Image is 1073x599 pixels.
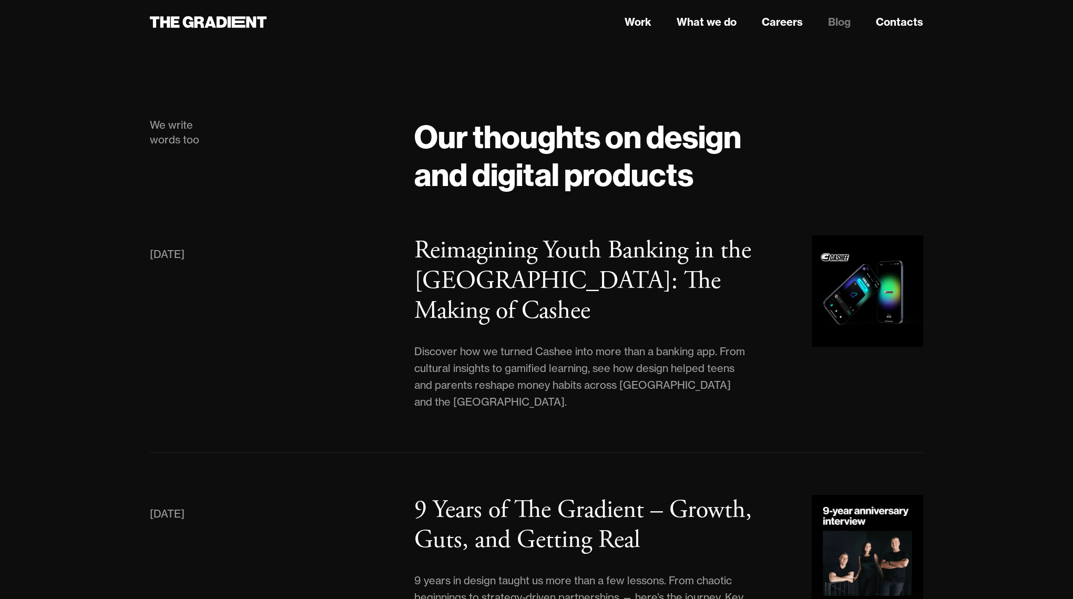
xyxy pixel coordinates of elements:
[414,234,751,327] h3: Reimagining Youth Banking in the [GEOGRAPHIC_DATA]: The Making of Cashee
[150,118,394,147] div: We write words too
[150,246,185,263] div: [DATE]
[762,14,803,30] a: Careers
[876,14,923,30] a: Contacts
[677,14,737,30] a: What we do
[414,494,752,556] h3: 9 Years of The Gradient – Growth, Guts, and Getting Real
[828,14,851,30] a: Blog
[150,505,185,522] div: [DATE]
[414,118,923,193] h1: Our thoughts on design and digital products
[414,343,749,410] div: Discover how we turned Cashee into more than a banking app. From cultural insights to gamified le...
[625,14,651,30] a: Work
[150,235,924,410] a: [DATE]Reimagining Youth Banking in the [GEOGRAPHIC_DATA]: The Making of CasheeDiscover how we tur...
